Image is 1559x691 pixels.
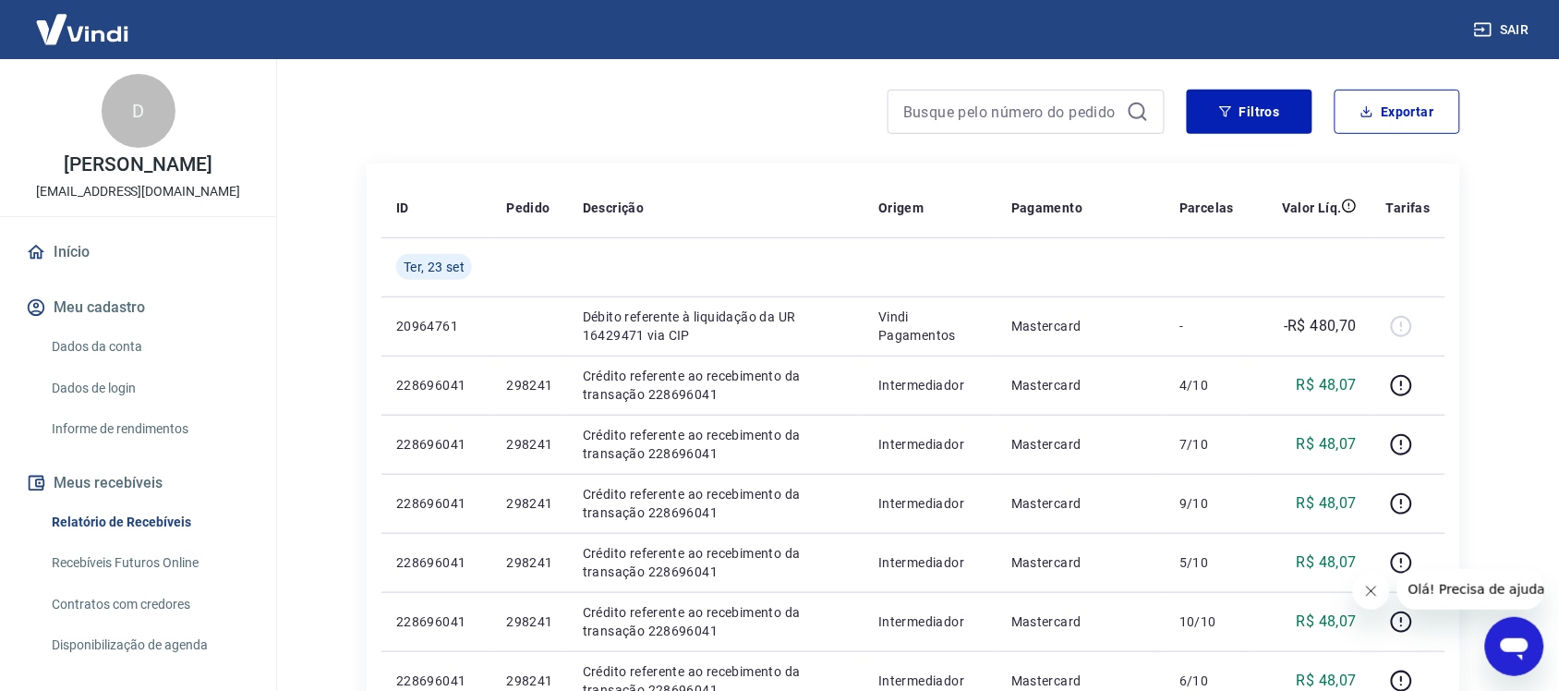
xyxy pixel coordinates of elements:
[1386,199,1431,217] p: Tarifas
[1179,199,1234,217] p: Parcelas
[1297,374,1357,396] p: R$ 48,07
[44,410,254,448] a: Informe de rendimentos
[396,199,409,217] p: ID
[583,485,850,522] p: Crédito referente ao recebimento da transação 228696041
[44,370,254,407] a: Dados de login
[1179,612,1234,631] p: 10/10
[1011,317,1150,335] p: Mastercard
[1297,433,1357,455] p: R$ 48,07
[878,435,982,454] p: Intermediador
[44,626,254,664] a: Disponibilização de agenda
[506,494,552,513] p: 298241
[583,544,850,581] p: Crédito referente ao recebimento da transação 228696041
[1011,612,1150,631] p: Mastercard
[1179,317,1234,335] p: -
[1179,376,1234,394] p: 4/10
[102,74,175,148] div: D
[1011,376,1150,394] p: Mastercard
[44,544,254,582] a: Recebíveis Futuros Online
[506,199,550,217] p: Pedido
[878,199,924,217] p: Origem
[1179,494,1234,513] p: 9/10
[583,367,850,404] p: Crédito referente ao recebimento da transação 228696041
[1353,573,1390,610] iframe: Fechar mensagem
[396,317,477,335] p: 20964761
[583,199,645,217] p: Descrição
[583,603,850,640] p: Crédito referente ao recebimento da transação 228696041
[396,494,477,513] p: 228696041
[1179,435,1234,454] p: 7/10
[36,182,240,201] p: [EMAIL_ADDRESS][DOMAIN_NAME]
[878,553,982,572] p: Intermediador
[1485,617,1544,676] iframe: Botão para abrir a janela de mensagens
[1011,494,1150,513] p: Mastercard
[506,612,552,631] p: 298241
[22,1,142,57] img: Vindi
[1397,569,1544,610] iframe: Mensagem da empresa
[1470,13,1537,47] button: Sair
[396,672,477,690] p: 228696041
[1187,90,1312,134] button: Filtros
[506,553,552,572] p: 298241
[506,672,552,690] p: 298241
[44,503,254,541] a: Relatório de Recebíveis
[1011,553,1150,572] p: Mastercard
[64,155,211,175] p: [PERSON_NAME]
[878,376,982,394] p: Intermediador
[22,232,254,273] a: Início
[506,376,552,394] p: 298241
[903,98,1119,126] input: Busque pelo número do pedido
[44,586,254,624] a: Contratos com credores
[1282,199,1342,217] p: Valor Líq.
[583,308,850,345] p: Débito referente à liquidação da UR 16429471 via CIP
[1297,492,1357,515] p: R$ 48,07
[1284,315,1357,337] p: -R$ 480,70
[44,328,254,366] a: Dados da conta
[878,612,982,631] p: Intermediador
[1011,672,1150,690] p: Mastercard
[1179,672,1234,690] p: 6/10
[22,287,254,328] button: Meu cadastro
[11,13,155,28] span: Olá! Precisa de ajuda?
[396,435,477,454] p: 228696041
[878,308,982,345] p: Vindi Pagamentos
[404,258,465,276] span: Ter, 23 set
[506,435,552,454] p: 298241
[878,494,982,513] p: Intermediador
[1179,553,1234,572] p: 5/10
[1011,199,1083,217] p: Pagamento
[396,553,477,572] p: 228696041
[1297,552,1357,574] p: R$ 48,07
[22,463,254,503] button: Meus recebíveis
[583,426,850,463] p: Crédito referente ao recebimento da transação 228696041
[878,672,982,690] p: Intermediador
[1297,611,1357,633] p: R$ 48,07
[396,376,477,394] p: 228696041
[1335,90,1460,134] button: Exportar
[396,612,477,631] p: 228696041
[1011,435,1150,454] p: Mastercard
